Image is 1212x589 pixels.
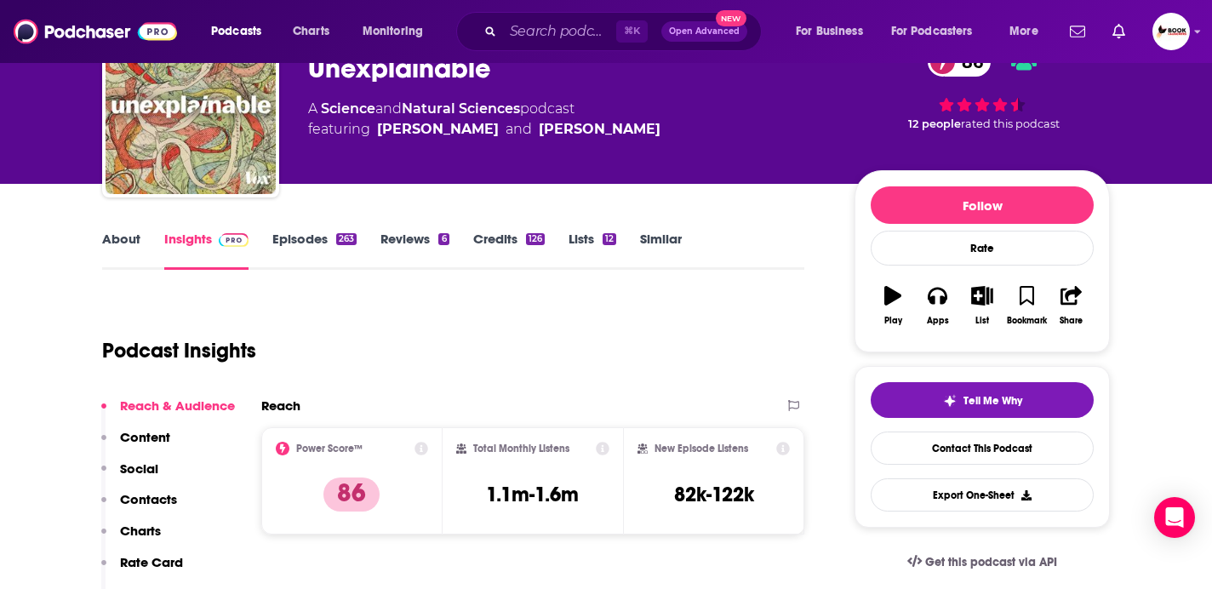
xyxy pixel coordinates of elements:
button: Share [1049,275,1094,336]
button: List [960,275,1004,336]
p: Content [120,429,170,445]
div: Play [884,316,902,326]
a: Show notifications dropdown [1063,17,1092,46]
a: Lists12 [569,231,616,270]
span: featuring [308,119,660,140]
img: User Profile [1152,13,1190,50]
div: List [975,316,989,326]
img: tell me why sparkle [943,394,957,408]
button: open menu [351,18,445,45]
button: Follow [871,186,1094,224]
a: Charts [282,18,340,45]
span: Open Advanced [669,27,740,36]
div: Share [1060,316,1083,326]
a: Credits126 [473,231,545,270]
a: Show notifications dropdown [1106,17,1132,46]
h2: New Episode Listens [655,443,748,455]
span: ⌘ K [616,20,648,43]
div: Open Intercom Messenger [1154,497,1195,538]
span: For Business [796,20,863,43]
p: 86 [323,477,380,512]
div: Rate [871,231,1094,266]
span: For Podcasters [891,20,973,43]
div: 263 [336,233,357,245]
span: Podcasts [211,20,261,43]
div: A podcast [308,99,660,140]
button: Apps [915,275,959,336]
div: 6 [438,233,449,245]
button: open menu [199,18,283,45]
button: Bookmark [1004,275,1049,336]
button: Open AdvancedNew [661,21,747,42]
button: Content [101,429,170,460]
button: Show profile menu [1152,13,1190,50]
img: Unexplainable [106,24,276,194]
span: New [716,10,746,26]
div: 86 12 peoplerated this podcast [855,36,1110,141]
h3: 1.1m-1.6m [486,482,579,507]
a: Episodes263 [272,231,357,270]
a: Natural Sciences [402,100,520,117]
h2: Power Score™ [296,443,363,455]
p: Rate Card [120,554,183,570]
a: InsightsPodchaser Pro [164,231,249,270]
p: Charts [120,523,161,539]
div: 12 [603,233,616,245]
p: Social [120,460,158,477]
div: Search podcasts, credits, & more... [472,12,778,51]
a: About [102,231,140,270]
button: open menu [784,18,884,45]
a: Get this podcast via API [894,541,1071,583]
span: Get this podcast via API [925,555,1057,569]
span: 12 people [908,117,961,130]
p: Contacts [120,491,177,507]
span: and [506,119,532,140]
h2: Reach [261,397,300,414]
h2: Total Monthly Listens [473,443,569,455]
div: [PERSON_NAME] [539,119,660,140]
button: open menu [998,18,1060,45]
span: Charts [293,20,329,43]
span: and [375,100,402,117]
a: Reviews6 [380,231,449,270]
input: Search podcasts, credits, & more... [503,18,616,45]
span: rated this podcast [961,117,1060,130]
p: Reach & Audience [120,397,235,414]
span: Logged in as BookLaunchers [1152,13,1190,50]
button: Export One-Sheet [871,478,1094,512]
button: open menu [880,18,998,45]
img: Podchaser - Follow, Share and Rate Podcasts [14,15,177,48]
button: Reach & Audience [101,397,235,429]
h1: Podcast Insights [102,338,256,363]
span: Monitoring [363,20,423,43]
a: Similar [640,231,682,270]
a: Science [321,100,375,117]
button: Social [101,460,158,492]
button: tell me why sparkleTell Me Why [871,382,1094,418]
span: More [1009,20,1038,43]
a: Contact This Podcast [871,432,1094,465]
h3: 82k-122k [674,482,754,507]
div: 126 [526,233,545,245]
button: Contacts [101,491,177,523]
button: Play [871,275,915,336]
a: Noam Hassenfeld [377,119,499,140]
button: Rate Card [101,554,183,586]
div: Bookmark [1007,316,1047,326]
img: Podchaser Pro [219,233,249,247]
div: Apps [927,316,949,326]
button: Charts [101,523,161,554]
span: Tell Me Why [963,394,1022,408]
